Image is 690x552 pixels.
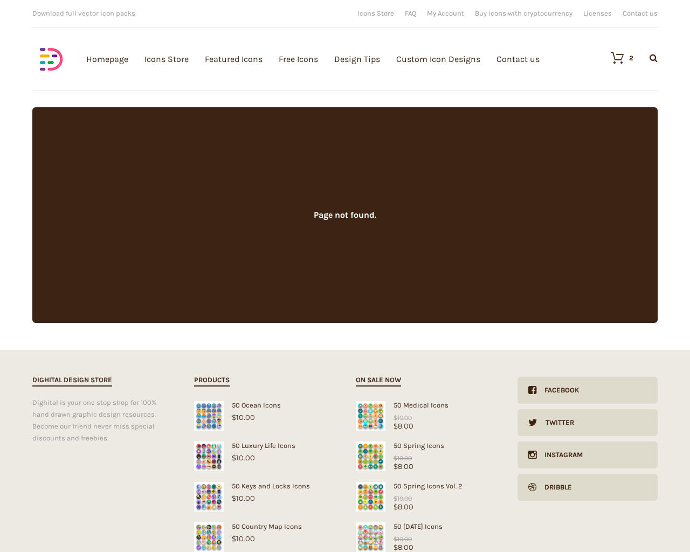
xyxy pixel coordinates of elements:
[394,414,412,422] bdi: 10.00
[394,422,398,430] span: $
[194,441,334,450] div: 50 Luxury Life Icons
[32,397,172,444] div: Dighital is your one stop shop for 100% hand drawn graphic design resources. Become our friend ne...
[356,482,496,490] div: 50 Spring Icons Vol. 2
[394,454,397,462] span: $
[194,374,230,387] h2: Products
[232,494,236,502] span: $
[32,374,112,387] h2: Dighital Design Store
[356,374,401,387] h2: On sale now
[536,474,572,501] div: Dribble
[356,522,496,530] div: 50 [DATE] Icons
[32,9,135,17] span: Download full vector icon packs
[194,401,334,422] a: 50 Ocean Icons$10.00
[517,474,658,501] a: Dribble
[356,482,496,511] a: Spring Icons50 Spring Icons Vol. 2$8.00
[394,502,413,511] bdi: 8.00
[394,535,397,543] span: $
[600,51,633,64] a: 2
[356,441,385,471] img: Spring Icons
[356,482,385,512] img: Spring Icons
[356,441,496,450] div: 50 Spring Icons
[194,482,334,490] div: 50 Keys and Locks Icons
[394,543,413,551] bdi: 8.00
[357,10,394,17] a: Icons Store
[232,534,236,543] span: $
[356,401,496,430] a: Medical Icons50 Medical Icons$8.00
[356,401,385,431] img: Medical Icons
[394,414,397,422] span: $
[583,10,612,17] a: Licenses
[394,462,413,471] bdi: 8.00
[394,495,412,502] bdi: 10.00
[537,409,574,436] div: Twitter
[232,413,255,422] bdi: 10.00
[427,10,464,17] a: My Account
[536,441,583,468] div: Instagram
[194,441,334,462] a: 50 Luxury Life Icons$10.00
[194,522,334,530] div: 50 Country Map Icons
[394,543,398,551] span: $
[517,409,658,436] a: Twitter
[394,495,397,502] span: $
[356,441,496,471] a: Spring Icons50 Spring Icons$8.00
[394,502,398,511] span: $
[194,401,334,409] div: 50 Ocean Icons
[232,413,236,422] span: $
[232,453,236,462] span: $
[405,10,416,17] a: FAQ
[232,534,255,543] bdi: 10.00
[356,401,496,409] div: 50 Medical Icons
[194,482,334,502] a: 50 Keys and Locks Icons$10.00
[517,377,658,404] a: Facebook
[356,522,496,551] a: Easter Icons50 [DATE] Icons$8.00
[232,494,255,502] bdi: 10.00
[623,10,658,17] a: Contact us
[394,422,413,430] bdi: 8.00
[629,54,633,61] div: 2
[517,441,658,468] a: Instagram
[394,454,412,462] bdi: 10.00
[536,377,579,404] div: Facebook
[394,535,412,543] bdi: 10.00
[194,522,334,543] a: 50 Country Map Icons$10.00
[356,522,385,552] img: Easter Icons
[43,118,647,312] div: Page not found.
[394,462,398,471] span: $
[475,10,572,17] a: Buy icons with cryptocurrency
[232,453,255,462] bdi: 10.00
